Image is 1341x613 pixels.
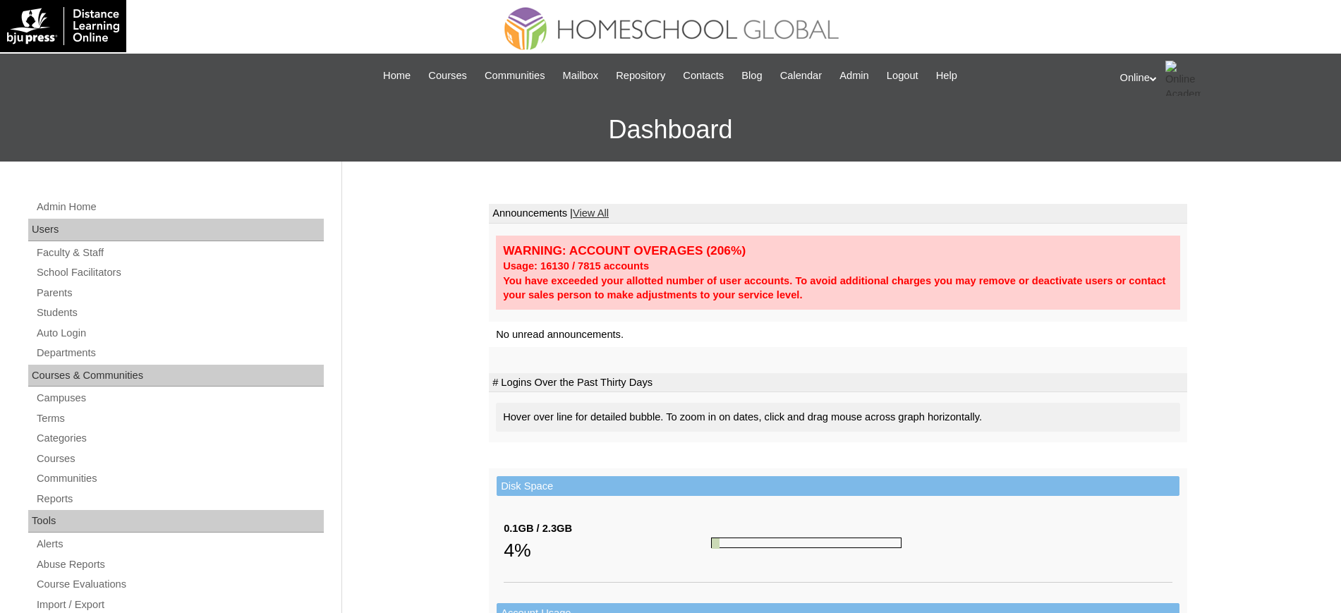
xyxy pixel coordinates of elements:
[485,68,545,84] span: Communities
[7,98,1334,162] h3: Dashboard
[839,68,869,84] span: Admin
[573,207,609,219] a: View All
[383,68,411,84] span: Home
[504,521,711,536] div: 0.1GB / 2.3GB
[504,536,711,564] div: 4%
[773,68,829,84] a: Calendar
[503,260,649,272] strong: Usage: 16130 / 7815 accounts
[929,68,964,84] a: Help
[1165,61,1201,96] img: Online Academy
[35,284,324,302] a: Parents
[683,68,724,84] span: Contacts
[421,68,474,84] a: Courses
[35,389,324,407] a: Campuses
[376,68,418,84] a: Home
[936,68,957,84] span: Help
[35,304,324,322] a: Students
[489,204,1187,224] td: Announcements |
[832,68,876,84] a: Admin
[7,7,119,45] img: logo-white.png
[489,322,1187,348] td: No unread announcements.
[35,490,324,508] a: Reports
[35,576,324,593] a: Course Evaluations
[35,344,324,362] a: Departments
[35,470,324,487] a: Communities
[496,403,1180,432] div: Hover over line for detailed bubble. To zoom in on dates, click and drag mouse across graph horiz...
[428,68,467,84] span: Courses
[28,510,324,533] div: Tools
[556,68,606,84] a: Mailbox
[503,243,1173,259] div: WARNING: ACCOUNT OVERAGES (206%)
[35,556,324,573] a: Abuse Reports
[28,219,324,241] div: Users
[35,244,324,262] a: Faculty & Staff
[35,450,324,468] a: Courses
[35,410,324,427] a: Terms
[563,68,599,84] span: Mailbox
[887,68,918,84] span: Logout
[35,324,324,342] a: Auto Login
[741,68,762,84] span: Blog
[503,274,1173,303] div: You have exceeded your allotted number of user accounts. To avoid additional charges you may remo...
[1120,61,1328,96] div: Online
[497,476,1179,497] td: Disk Space
[478,68,552,84] a: Communities
[35,535,324,553] a: Alerts
[616,68,665,84] span: Repository
[489,373,1187,393] td: # Logins Over the Past Thirty Days
[35,430,324,447] a: Categories
[35,264,324,281] a: School Facilitators
[780,68,822,84] span: Calendar
[609,68,672,84] a: Repository
[734,68,769,84] a: Blog
[880,68,926,84] a: Logout
[676,68,731,84] a: Contacts
[35,198,324,216] a: Admin Home
[28,365,324,387] div: Courses & Communities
